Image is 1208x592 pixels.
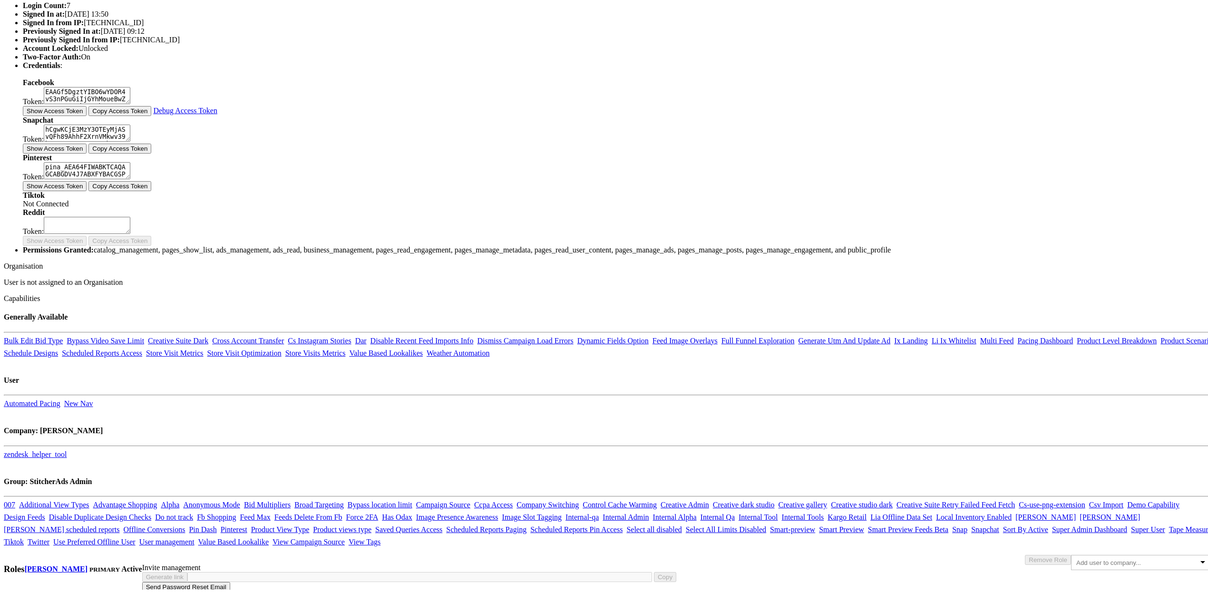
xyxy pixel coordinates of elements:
[349,535,380,543] a: View Tags
[868,523,948,531] a: Smart Preview Feeds Beta
[244,498,291,506] a: Bid Multipliers
[516,498,579,506] a: Company Switching
[285,347,346,355] a: Store Visits Metrics
[4,562,25,572] h3: Roles
[189,523,216,531] a: Pin Dash
[370,334,474,342] a: Disable Recent Feed Imports Info
[4,334,63,342] a: Bulk Edit Bid Type
[23,76,54,84] b: Facebook
[502,511,562,519] a: Image Slot Tagging
[770,523,815,531] a: Smart-preview
[1127,498,1179,506] a: Demo Capability
[64,397,93,405] a: New Nav
[89,563,120,571] small: PRIMARY
[251,523,310,531] a: Product View Type
[23,233,87,243] button: Show Access Token
[93,498,157,506] a: Advantage Shopping
[44,160,130,177] textarea: pina_AEA64FIWABKTCAQAGCABGDV4J7ABXFYBACGSPWESBZQTAWJGPGZGAV4PMH4QTCQ4CMUO4RYMNJNNM4FH6O2DHY3TBHSO...
[148,334,208,342] a: Creative Suite Dark
[146,347,204,355] a: Store Visit Metrics
[62,347,142,355] a: Scheduled Reports Access
[23,59,60,67] b: Credentials
[416,511,498,519] a: Image Presence Awareness
[798,334,890,342] a: Generate Utm And Update Ad
[288,334,351,342] a: Cs Instagram Stories
[1052,523,1127,531] a: Super Admin Dashboard
[416,498,470,506] a: Campaign Source
[23,42,78,50] b: Account Locked:
[4,397,60,405] a: Automated Pacing
[739,511,778,519] a: Internal Tool
[4,523,120,531] a: [PERSON_NAME] scheduled reports
[197,511,236,519] a: Fb Shopping
[207,347,282,355] a: Store Visit Optimization
[870,511,932,519] a: Lia Offline Data Set
[583,498,657,506] a: Control Cache Warming
[4,498,15,506] a: 007
[348,498,412,506] a: Bypass location limit
[49,511,152,519] a: Disable Duplicate Design Checks
[828,511,867,519] a: Kargo Retail
[212,334,284,342] a: Cross Account Transfer
[183,498,240,506] a: Anonymous Mode
[313,523,371,531] a: Product views type
[161,498,179,506] a: Alpha
[474,498,513,506] a: Ccpa Access
[446,523,526,531] a: Scheduled Reports Paging
[23,104,87,114] button: Show Access Token
[44,122,130,139] textarea: hCgwKCjE3MzY3OTEyMjASvQFh89AhhF2XrnVMkwv39hze0nGOTt7CrZScWhc9w5O1J5lble_uBiC2GQaBluQWHQP1vfE0A67S...
[88,104,151,114] button: Copy Access Token
[221,523,247,531] a: Pinterest
[952,523,967,531] a: Snap
[1025,553,1071,563] button: Remove Role
[721,334,795,342] a: Full Funnel Exploration
[240,511,270,519] a: Feed Max
[896,498,1015,506] a: Creative Suite Retry Failed Feed Fetch
[1019,498,1085,506] a: Cs-use-png-extension
[4,347,58,355] a: Schedule Designs
[701,511,735,519] a: Internal Qa
[932,334,976,342] a: Li Ix Whitelist
[1089,498,1123,506] a: Csv Import
[23,206,45,214] b: Reddit
[124,523,185,531] a: Offline Conversions
[23,16,84,24] b: Signed In from IP:
[44,85,130,102] textarea: EAAGf5DgztYIBO6wYDOR4vS3nPGuGiIjGYhMoueBwZBqZA5v4IvkFr2Bb4706E92rDWgHgCh1EYlmFrMtqbQA6D2ok49zHoB9...
[1131,523,1165,531] a: Super User
[294,498,344,506] a: Broad Targeting
[25,563,88,571] a: [PERSON_NAME]
[198,535,269,543] a: Value Based Lookalike
[1017,334,1073,342] a: Pacing Dashboard
[142,580,230,590] button: Send Password Reset Email
[971,523,999,531] a: Snapchat
[1015,511,1076,519] a: [PERSON_NAME]
[23,243,94,252] b: Permissions Granted:
[936,511,1012,519] a: Local Inventory Enabled
[653,334,718,342] a: Feed Image Overlays
[19,498,89,506] a: Additional View Types
[153,104,217,112] a: Debug Access Token
[142,570,187,580] button: Generate link
[375,523,442,531] a: Saved Queries Access
[530,523,623,531] a: Scheduled Reports Pin Access
[23,8,65,16] b: Signed In at:
[349,347,423,355] a: Value Based Lookalikes
[577,334,649,342] a: Dynamic Fields Option
[565,511,599,519] a: Internal-qa
[603,511,649,519] a: Internal Admin
[653,511,697,519] a: Internal Alpha
[831,498,893,506] a: Creative studio dark
[1077,334,1157,342] a: Product Level Breakdown
[686,523,766,531] a: Select All Limits Disabled
[1080,511,1140,519] a: [PERSON_NAME]
[477,334,573,342] a: Dismiss Campaign Load Errors
[355,334,367,342] a: Dar
[88,179,151,189] button: Copy Access Token
[1076,557,1146,564] input: Add user to company...
[23,179,87,189] button: Show Access Token
[139,535,195,543] a: User management
[782,511,824,519] a: Internal Tools
[779,498,828,506] a: Creative gallery
[121,563,142,571] span: Active
[819,523,864,531] a: Smart Preview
